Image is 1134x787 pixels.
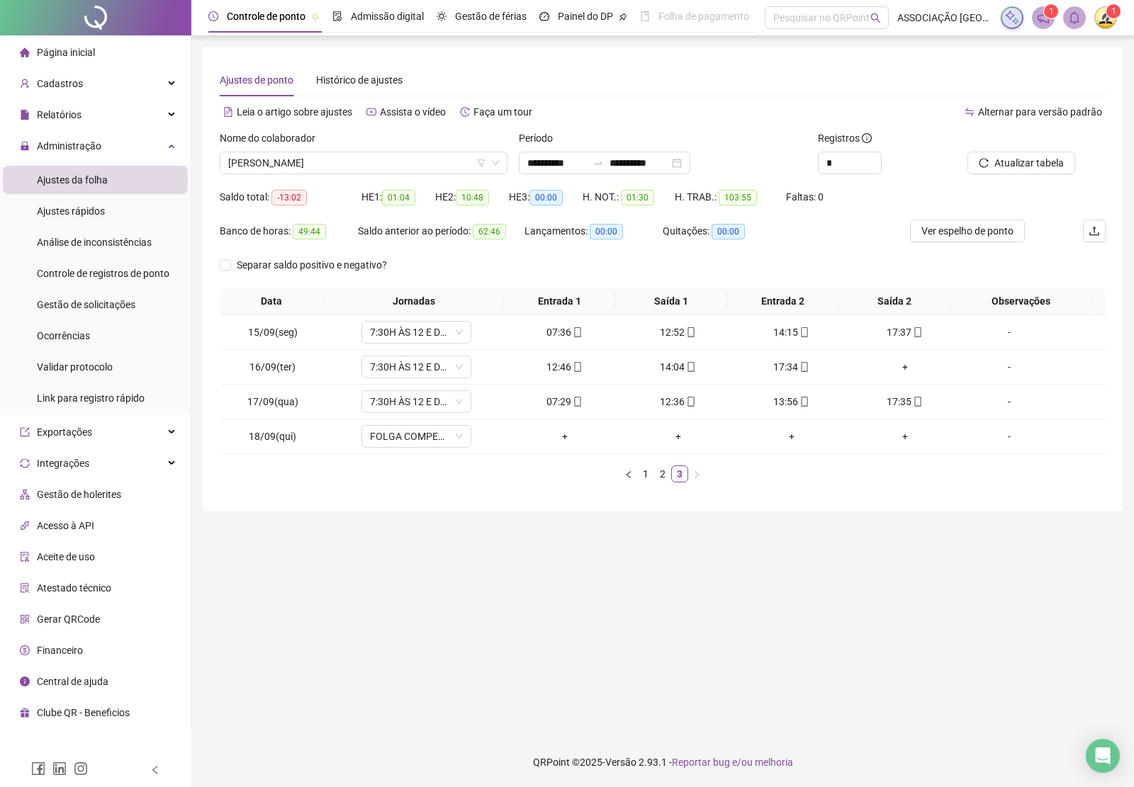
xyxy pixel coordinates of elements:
[223,107,233,117] span: file-text
[37,613,100,625] span: Gerar QRCode
[911,397,923,407] span: mobile
[249,361,296,373] span: 16/09(ter)
[978,106,1102,118] span: Alternar para versão padrão
[358,223,524,239] div: Saldo anterior ao período:
[854,324,956,340] div: 17:37
[370,356,463,378] span: 7:30H ÀS 12 E DE 13H ÀS 17:30
[37,205,105,217] span: Ajustes rápidos
[956,293,1087,309] span: Observações
[208,11,218,21] span: clock-circle
[37,78,83,89] span: Cadastros
[20,521,30,531] span: api
[1089,225,1100,237] span: upload
[862,133,872,143] span: info-circle
[435,189,509,205] div: HE 2:
[593,157,604,169] span: swap-right
[455,363,464,371] span: down
[20,141,30,151] span: lock
[370,426,463,447] span: FOLGA COMPENSATÓRIA
[37,645,83,656] span: Financeiro
[818,130,872,146] span: Registros
[249,431,296,442] span: 18/09(qui)
[741,324,843,340] div: 14:15
[20,552,30,562] span: audit
[854,359,956,375] div: +
[514,429,616,444] div: +
[20,676,30,686] span: info-circle
[558,11,613,22] span: Painel do DP
[361,189,435,205] div: HE 1:
[1111,6,1116,16] span: 1
[37,299,135,310] span: Gestão de solicitações
[37,109,82,120] span: Relatórios
[615,288,727,315] th: Saída 1
[20,427,30,437] span: export
[658,11,749,22] span: Folha de pagamento
[473,224,506,239] span: 62:46
[620,465,637,482] button: left
[605,757,636,768] span: Versão
[524,223,663,239] div: Lançamentos:
[685,327,696,337] span: mobile
[37,489,121,500] span: Gestão de holerites
[1049,6,1054,16] span: 1
[237,106,352,118] span: Leia o artigo sobre ajustes
[514,359,616,375] div: 12:46
[685,397,696,407] span: mobile
[37,707,130,718] span: Clube QR - Beneficios
[332,11,342,21] span: file-done
[663,223,773,239] div: Quitações:
[1095,7,1116,28] img: 4180
[220,223,358,239] div: Banco de horas:
[20,583,30,593] span: solution
[741,394,843,409] div: 13:56
[1086,739,1120,773] div: Open Intercom Messenger
[854,429,956,444] div: +
[509,189,583,205] div: HE 3:
[619,13,627,21] span: pushpin
[20,47,30,57] span: home
[220,288,324,315] th: Data
[455,432,464,441] span: down
[247,396,298,407] span: 17/09(qua)
[638,466,653,482] a: 1
[20,614,30,624] span: qrcode
[741,359,843,375] div: 17:34
[798,327,809,337] span: mobile
[692,470,701,479] span: right
[455,11,527,22] span: Gestão de férias
[20,79,30,89] span: user-add
[640,11,650,21] span: book
[620,465,637,482] li: Página anterior
[514,394,616,409] div: 07:29
[911,327,923,337] span: mobile
[37,47,95,58] span: Página inicial
[719,190,757,205] span: 103:55
[621,190,654,205] span: 01:30
[571,327,583,337] span: mobile
[741,429,843,444] div: +
[455,328,464,336] span: down
[271,190,307,205] span: -13:02
[798,397,809,407] span: mobile
[637,465,654,482] li: 1
[672,466,687,482] a: 3
[539,11,549,21] span: dashboard
[248,327,298,338] span: 15/09(seg)
[967,429,1051,444] div: -
[979,158,989,168] span: reload
[191,737,1134,787] footer: QRPoint © 2025 - 2.93.1 -
[20,110,30,120] span: file
[910,220,1025,242] button: Ver espelho de ponto
[854,394,956,409] div: 17:35
[838,288,950,315] th: Saída 2
[897,10,992,26] span: ASSOCIAÇÃO [GEOGRAPHIC_DATA]
[150,765,160,775] span: left
[370,322,463,343] span: 7:30H ÀS 12 E DE 13H ÀS 17:30
[37,551,95,562] span: Aceite de uso
[37,392,145,404] span: Link para registro rápido
[712,224,745,239] span: 00:00
[627,394,729,409] div: 12:36
[366,107,376,117] span: youtube
[37,426,92,438] span: Exportações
